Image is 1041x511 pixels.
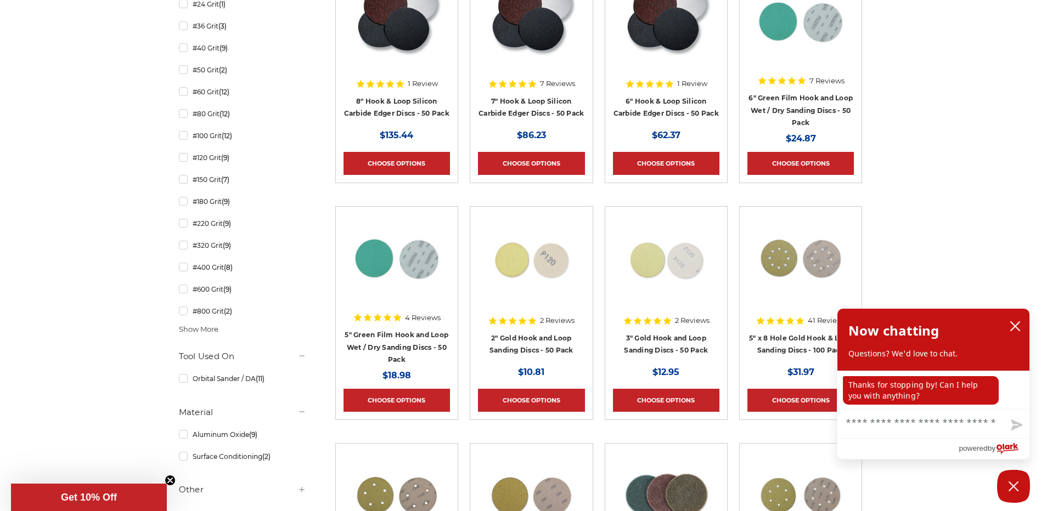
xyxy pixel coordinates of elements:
[179,192,306,211] a: #180 Grit
[809,77,845,84] span: 7 Reviews
[808,317,846,324] span: 41 Reviews
[749,334,852,355] a: 5" x 8 Hole Gold Hook & Loop Sanding Discs - 100 Pack
[747,152,854,175] a: Choose Options
[487,214,575,302] img: 2 inch hook loop sanding discs gold
[624,334,708,355] a: 3" Gold Hook and Loop Sanding Discs - 50 Pack
[221,175,229,184] span: (7)
[344,214,450,321] a: Side-by-side 5-inch green film hook and loop sanding disc p60 grit and loop back
[179,170,306,189] a: #150 Grit
[262,452,271,461] span: (2)
[848,348,1019,359] p: Questions? We'd love to chat.
[179,38,306,58] a: #40 Grit
[613,214,719,321] a: 3 inch gold hook and loop sanding discs
[675,317,710,324] span: 2 Reviews
[222,197,230,206] span: (9)
[747,389,854,412] a: Choose Options
[988,441,995,455] span: by
[179,324,218,335] span: Show More
[218,22,227,30] span: (3)
[179,82,306,101] a: #60 Grit
[843,376,999,405] p: Thanks for stopping by! Can I help you with anything?
[219,88,229,96] span: (12)
[478,214,584,321] a: 2 inch hook loop sanding discs gold
[747,214,854,321] a: 5 inch 8 hole gold velcro disc stack
[224,307,232,315] span: (2)
[787,367,814,377] span: $31.97
[256,374,265,383] span: (11)
[11,484,167,511] div: Get 10% OffClose teaser
[179,425,306,444] a: Aluminum Oxide
[540,80,575,87] span: 7 Reviews
[179,406,306,419] h5: Material
[179,483,306,496] h5: Other
[344,97,449,118] a: 8" Hook & Loop Silicon Carbide Edger Discs - 50 Pack
[837,308,1030,459] div: olark chatbox
[221,154,229,162] span: (9)
[479,97,584,118] a: 7" Hook & Loop Silicon Carbide Edger Discs - 50 Pack
[179,236,306,255] a: #320 Grit
[179,214,306,233] a: #220 Grit
[179,280,306,299] a: #600 Grit
[382,370,411,381] span: $18.98
[165,475,176,486] button: Close teaser
[652,367,679,377] span: $12.95
[345,331,448,364] a: 5" Green Film Hook and Loop Wet / Dry Sanding Discs - 50 Pack
[344,152,450,175] a: Choose Options
[179,104,306,123] a: #80 Grit
[179,369,306,388] a: Orbital Sander / DA
[1006,318,1024,334] button: close chatbox
[222,132,232,140] span: (12)
[837,371,1029,409] div: chat
[489,334,573,355] a: 2" Gold Hook and Loop Sanding Discs - 50 Pack
[224,263,233,271] span: (8)
[179,258,306,277] a: #400 Grit
[223,219,231,228] span: (9)
[749,94,853,127] a: 6" Green Film Hook and Loop Wet / Dry Sanding Discs - 50 Pack
[478,152,584,175] a: Choose Options
[179,447,306,466] a: Surface Conditioning
[179,148,306,167] a: #120 Grit
[223,285,232,293] span: (9)
[540,317,575,324] span: 2 Reviews
[677,80,707,87] span: 1 Review
[613,389,719,412] a: Choose Options
[179,350,306,363] h5: Tool Used On
[478,389,584,412] a: Choose Options
[786,133,816,144] span: $24.87
[614,97,719,118] a: 6" Hook & Loop Silicon Carbide Edger Discs - 50 Pack
[408,80,438,87] span: 1 Review
[353,214,441,302] img: Side-by-side 5-inch green film hook and loop sanding disc p60 grit and loop back
[757,214,845,302] img: 5 inch 8 hole gold velcro disc stack
[179,126,306,145] a: #100 Grit
[220,110,230,118] span: (12)
[848,320,939,342] h2: Now chatting
[220,44,228,52] span: (9)
[179,16,306,36] a: #36 Grit
[344,389,450,412] a: Choose Options
[518,367,544,377] span: $10.81
[405,314,441,321] span: 4 Reviews
[997,470,1030,503] button: Close Chatbox
[517,130,546,140] span: $86.23
[179,302,306,321] a: #800 Grit
[380,130,413,140] span: $135.44
[1002,413,1029,438] button: Send message
[179,60,306,80] a: #50 Grit
[959,441,987,455] span: powered
[61,492,117,503] span: Get 10% Off
[959,439,1029,459] a: Powered by Olark
[223,241,231,249] span: (9)
[219,66,227,74] span: (2)
[622,214,710,302] img: 3 inch gold hook and loop sanding discs
[613,152,719,175] a: Choose Options
[652,130,680,140] span: $62.37
[249,430,257,439] span: (9)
